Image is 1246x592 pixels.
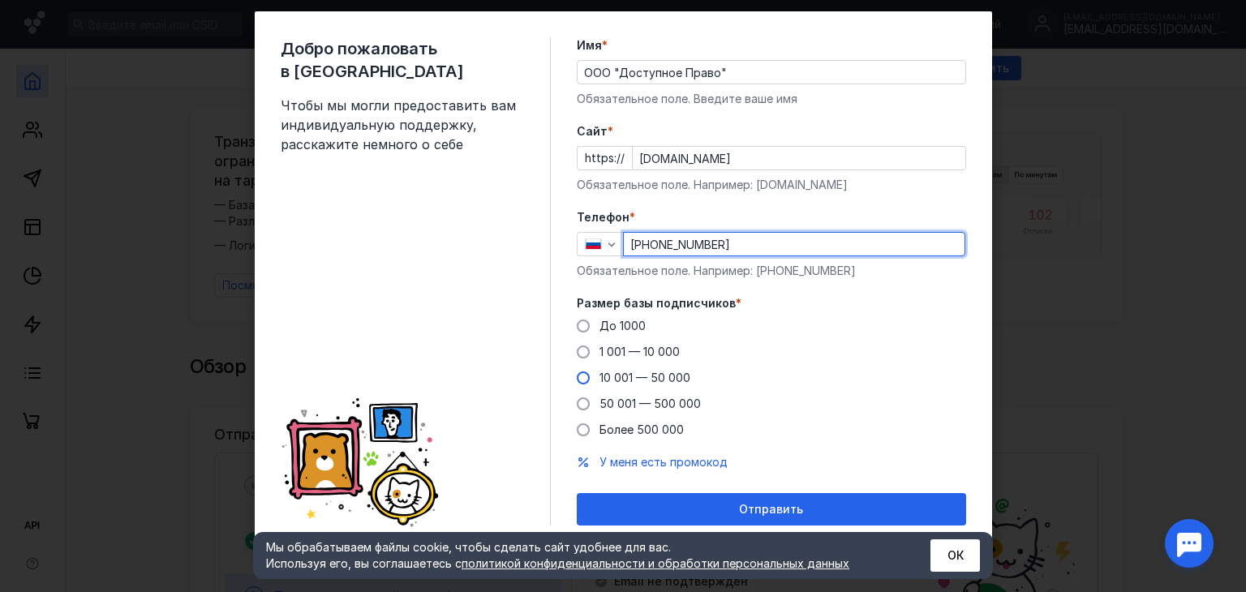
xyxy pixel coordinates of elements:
div: Обязательное поле. Например: [PHONE_NUMBER] [577,263,966,279]
span: Отправить [739,503,803,517]
a: политикой конфиденциальности и обработки персональных данных [462,556,849,570]
span: Телефон [577,209,629,225]
span: До 1000 [599,319,646,332]
button: Отправить [577,493,966,526]
div: Мы обрабатываем файлы cookie, чтобы сделать сайт удобнее для вас. Используя его, вы соглашаетесь c [266,539,891,572]
span: Cайт [577,123,608,139]
button: ОК [930,539,980,572]
span: Размер базы подписчиков [577,295,736,311]
span: Более 500 000 [599,423,684,436]
button: У меня есть промокод [599,454,728,470]
span: Чтобы мы могли предоставить вам индивидуальную поддержку, расскажите немного о себе [281,96,524,154]
span: 10 001 — 50 000 [599,371,690,384]
span: Имя [577,37,602,54]
div: Обязательное поле. Введите ваше имя [577,91,966,107]
span: У меня есть промокод [599,455,728,469]
div: Обязательное поле. Например: [DOMAIN_NAME] [577,177,966,193]
span: Добро пожаловать в [GEOGRAPHIC_DATA] [281,37,524,83]
span: 50 001 — 500 000 [599,397,701,410]
span: 1 001 — 10 000 [599,345,680,358]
